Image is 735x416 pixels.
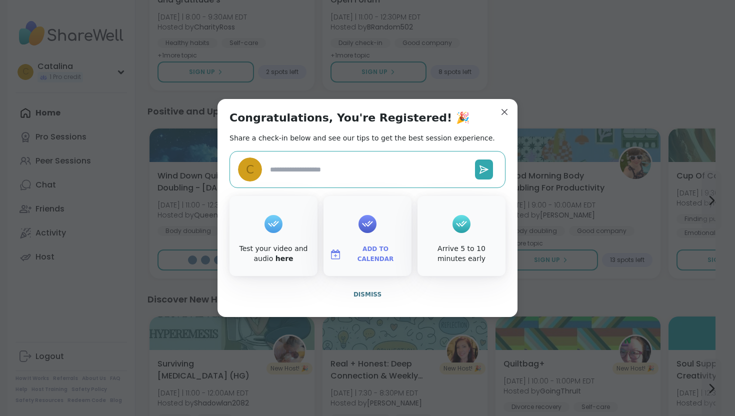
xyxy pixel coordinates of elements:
[353,291,381,298] span: Dismiss
[345,244,405,264] span: Add to Calendar
[231,244,315,263] div: Test your video and audio
[229,111,469,125] h1: Congratulations, You're Registered! 🎉
[229,133,495,143] h2: Share a check-in below and see our tips to get the best session experience.
[246,161,254,178] span: C
[329,248,341,260] img: ShareWell Logomark
[325,244,409,265] button: Add to Calendar
[229,284,505,305] button: Dismiss
[275,254,293,262] a: here
[419,244,503,263] div: Arrive 5 to 10 minutes early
